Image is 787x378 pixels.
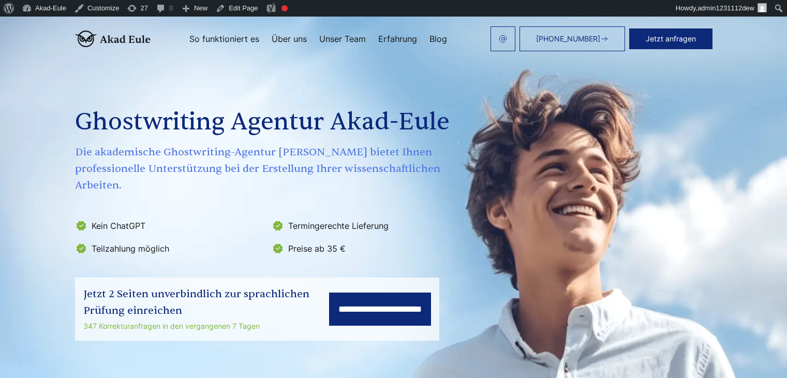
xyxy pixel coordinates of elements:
div: Jetzt 2 Seiten unverbindlich zur sprachlichen Prüfung einreichen [83,286,329,319]
span: [PHONE_NUMBER] [536,35,600,43]
img: email [499,35,507,43]
li: Termingerechte Lieferung [272,217,462,234]
div: Focus keyphrase not set [281,5,288,11]
div: 347 Korrekturanfragen in den vergangenen 7 Tagen [83,320,329,332]
li: Kein ChatGPT [75,217,265,234]
img: logo [75,31,151,47]
a: Blog [429,35,447,43]
a: [PHONE_NUMBER] [519,26,625,51]
a: Über uns [272,35,307,43]
span: admin1231112dew [697,4,754,12]
h1: Ghostwriting Agentur Akad-Eule [75,104,464,141]
a: Erfahrung [378,35,417,43]
a: Unser Team [319,35,366,43]
button: Jetzt anfragen [629,28,712,49]
span: Die akademische Ghostwriting-Agentur [PERSON_NAME] bietet Ihnen professionelle Unterstützung bei ... [75,144,464,194]
a: So funktioniert es [189,35,259,43]
li: Teilzahlung möglich [75,240,265,257]
li: Preise ab 35 € [272,240,462,257]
